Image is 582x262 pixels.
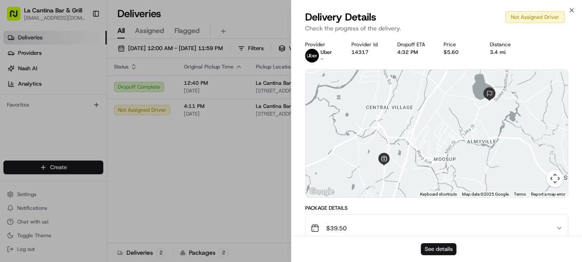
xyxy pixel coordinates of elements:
div: Past conversations [9,111,57,118]
div: Start new chat [39,82,141,90]
button: $39.50 [306,214,568,242]
span: $39.50 [326,224,347,232]
a: Terms (opens in new tab) [514,192,526,196]
span: - [321,56,323,63]
img: 9188753566659_6852d8bf1fb38e338040_72.png [18,82,33,97]
span: Uber [321,49,332,56]
span: • [64,133,67,140]
div: 4:32 PM [397,49,430,56]
img: 1736555255976-a54dd68f-1ca7-489b-9aae-adbdc363a1c4 [17,133,24,140]
div: 💻 [72,192,79,199]
img: Nash [9,9,26,26]
input: Clear [22,55,141,64]
div: 📗 [9,192,15,199]
img: 1736555255976-a54dd68f-1ca7-489b-9aae-adbdc363a1c4 [17,156,24,163]
div: Provider Id [351,41,384,48]
button: See all [133,110,156,120]
span: Pylon [85,199,104,205]
a: Powered byPylon [60,198,104,205]
button: 14317 [351,49,369,56]
div: Package Details [305,205,568,211]
a: Report a map error [531,192,565,196]
span: Knowledge Base [17,191,66,200]
span: [PERSON_NAME] [27,156,69,163]
a: 📗Knowledge Base [5,188,69,203]
p: Welcome 👋 [9,34,156,48]
span: Map data ©2025 Google [462,192,509,196]
img: Regen Pajulas [9,125,22,138]
div: Distance [490,41,522,48]
button: Map camera controls [546,170,564,187]
img: Masood Aslam [9,148,22,161]
span: [DATE] [69,133,87,140]
div: Provider [305,41,338,48]
div: We're available if you need us! [39,90,118,97]
span: [DATE] [76,156,93,163]
button: See details [421,243,456,255]
img: 1736555255976-a54dd68f-1ca7-489b-9aae-adbdc363a1c4 [9,82,24,97]
div: Dropoff ETA [397,41,430,48]
span: Delivery Details [305,10,376,24]
div: $5.60 [444,49,476,56]
span: API Documentation [81,191,138,200]
img: uber-new-logo.jpeg [305,49,319,63]
div: Price [444,41,476,48]
span: • [71,156,74,163]
button: Keyboard shortcuts [420,191,457,197]
button: Start new chat [146,84,156,95]
p: Check the progress of the delivery. [305,24,568,33]
img: Google [308,186,336,197]
span: Regen Pajulas [27,133,63,140]
a: Open this area in Google Maps (opens a new window) [308,186,336,197]
a: 💻API Documentation [69,188,141,203]
div: 3.4 mi [490,49,522,56]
